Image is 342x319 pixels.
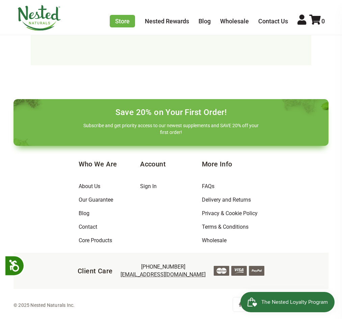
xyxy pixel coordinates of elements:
iframe: Button to open loyalty program pop-up [240,292,335,312]
a: Core Products [79,237,112,244]
a: Wholesale [202,237,227,244]
a: Contact [79,224,97,230]
a: 0 [309,18,325,25]
a: Blog [199,18,211,25]
h5: Client Care [78,266,112,276]
a: Blog [79,210,89,217]
a: Our Guarantee [79,197,113,203]
span: 0 [321,18,325,25]
img: credit-cards.png [214,266,264,276]
a: Terms & Conditions [202,224,248,230]
a: [PHONE_NUMBER] [141,264,185,270]
a: FAQs [202,183,214,189]
h4: Save 20% on Your First Order! [115,107,227,117]
a: [EMAIL_ADDRESS][DOMAIN_NAME] [121,271,206,278]
p: Subscribe and get priority access to our newest supplements and SAVE 20% off your first order! [81,122,262,136]
img: Nested Naturals [17,5,61,31]
a: Delivery and Returns [202,197,251,203]
h5: More Info [202,159,264,169]
a: Contact Us [258,18,288,25]
div: © 2025 Nested Naturals Inc. [14,301,75,309]
a: Privacy & Cookie Policy [202,210,258,217]
h5: Account [140,159,202,169]
a: Wholesale [220,18,249,25]
a: Sign In [140,183,157,189]
a: Nested Rewards [145,18,189,25]
h5: Who We Are [79,159,140,169]
a: Store [110,15,135,27]
a: About Us [79,183,100,189]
